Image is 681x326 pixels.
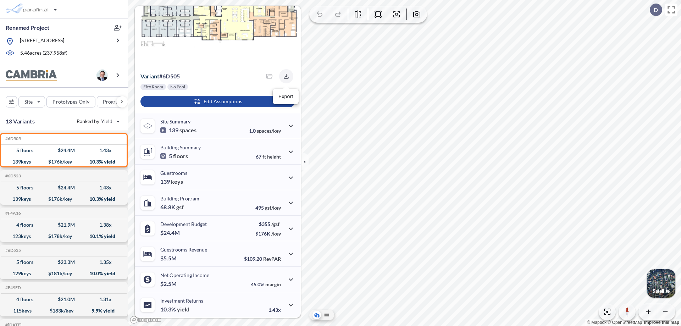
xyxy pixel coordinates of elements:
[4,285,21,290] h5: Click to copy the code
[267,154,281,160] span: height
[140,73,180,80] p: # 6d505
[101,118,113,125] span: Yield
[257,128,281,134] span: spaces/key
[140,96,295,107] button: Edit Assumptions
[265,281,281,287] span: margin
[263,256,281,262] span: RevPAR
[255,231,281,237] p: $176K
[160,229,181,236] p: $24.4M
[251,281,281,287] p: 45.0%
[312,311,321,319] button: Aerial View
[160,178,183,185] p: 139
[160,280,178,287] p: $2.5M
[268,307,281,313] p: 1.43x
[271,221,279,227] span: /gsf
[179,127,196,134] span: spaces
[160,195,199,201] p: Building Program
[160,170,187,176] p: Guestrooms
[143,84,163,90] p: Flex Room
[96,70,108,81] img: user logo
[256,154,281,160] p: 67
[160,153,188,160] p: 5
[271,231,281,237] span: /key
[4,173,21,178] h5: Click to copy the code
[6,24,49,32] p: Renamed Project
[265,205,281,211] span: gsf/key
[18,96,45,107] button: Site
[160,204,184,211] p: 68.8K
[160,144,201,150] p: Building Summary
[160,221,207,227] p: Development Budget
[160,298,203,304] p: Investment Returns
[608,320,642,325] a: OpenStreetMap
[587,320,607,325] a: Mapbox
[644,320,679,325] a: Improve this map
[6,70,57,81] img: BrandImage
[654,7,658,13] p: D
[71,116,124,127] button: Ranked by Yield
[647,269,675,298] button: Switcher ImageSatellite
[24,98,33,105] p: Site
[177,306,189,313] span: yield
[160,127,196,134] p: 139
[647,269,675,298] img: Switcher Image
[170,84,185,90] p: No Pool
[171,178,183,185] span: keys
[176,204,184,211] span: gsf
[653,288,670,294] p: Satellite
[160,272,209,278] p: Net Operating Income
[173,153,188,160] span: floors
[204,98,242,105] p: Edit Assumptions
[160,306,189,313] p: 10.3%
[4,248,21,253] h5: Click to copy the code
[255,205,281,211] p: 495
[103,98,123,105] p: Program
[4,211,21,216] h5: Click to copy the code
[6,117,35,126] p: 13 Variants
[52,98,89,105] p: Prototypes Only
[160,255,178,262] p: $5.5M
[255,221,281,227] p: $355
[97,96,135,107] button: Program
[278,93,293,100] p: Export
[160,247,207,253] p: Guestrooms Revenue
[20,49,67,57] p: 5.46 acres ( 237,958 sf)
[322,311,331,319] button: Site Plan
[20,37,64,46] p: [STREET_ADDRESS]
[244,256,281,262] p: $109.20
[249,128,281,134] p: 1.0
[140,73,159,79] span: Variant
[262,154,266,160] span: ft
[4,136,21,141] h5: Click to copy the code
[46,96,95,107] button: Prototypes Only
[130,316,161,324] a: Mapbox homepage
[160,118,190,125] p: Site Summary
